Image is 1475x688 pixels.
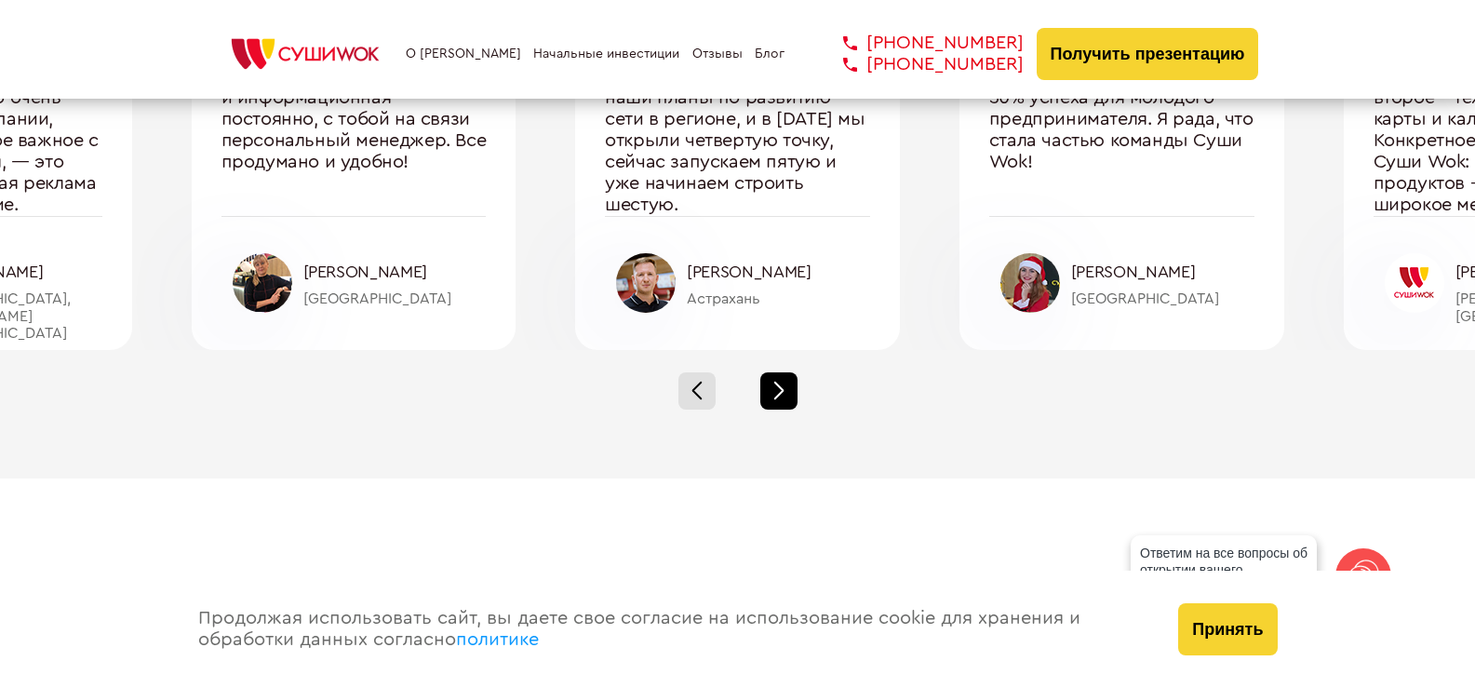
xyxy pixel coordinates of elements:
[456,630,539,649] a: политике
[180,571,1160,688] div: Продолжая использовать сайт, вы даете свое согласие на использование cookie для хранения и обрабо...
[605,23,870,216] div: В Суши Wok все было упаковано «под ключ». Пандемия только укрепила наши планы по развитию сети в ...
[303,263,487,282] div: [PERSON_NAME]
[815,54,1024,75] a: [PHONE_NUMBER]
[303,290,487,307] div: [GEOGRAPHIC_DATA]
[687,290,870,307] div: Астрахань
[755,47,784,61] a: Блог
[1131,535,1317,604] div: Ответим на все вопросы об открытии вашего [PERSON_NAME]!
[533,47,679,61] a: Начальные инвестиции
[1071,263,1254,282] div: [PERSON_NAME]
[406,47,521,61] a: О [PERSON_NAME]
[692,47,743,61] a: Отзывы
[1178,603,1277,655] button: Принять
[687,263,870,282] div: [PERSON_NAME]
[1037,28,1259,80] button: Получить презентацию
[217,34,394,74] img: СУШИWOK
[1071,290,1254,307] div: [GEOGRAPHIC_DATA]
[989,23,1254,216] div: Приобретение готового раскрученного бренда [PERSON_NAME] — это уже 50% успеха для молодого предпр...
[815,33,1024,54] a: [PHONE_NUMBER]
[221,23,487,216] div: Мы купили сразу четыре готовых суши-бара Суши Wok. Техническая поддержка и информационная постоян...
